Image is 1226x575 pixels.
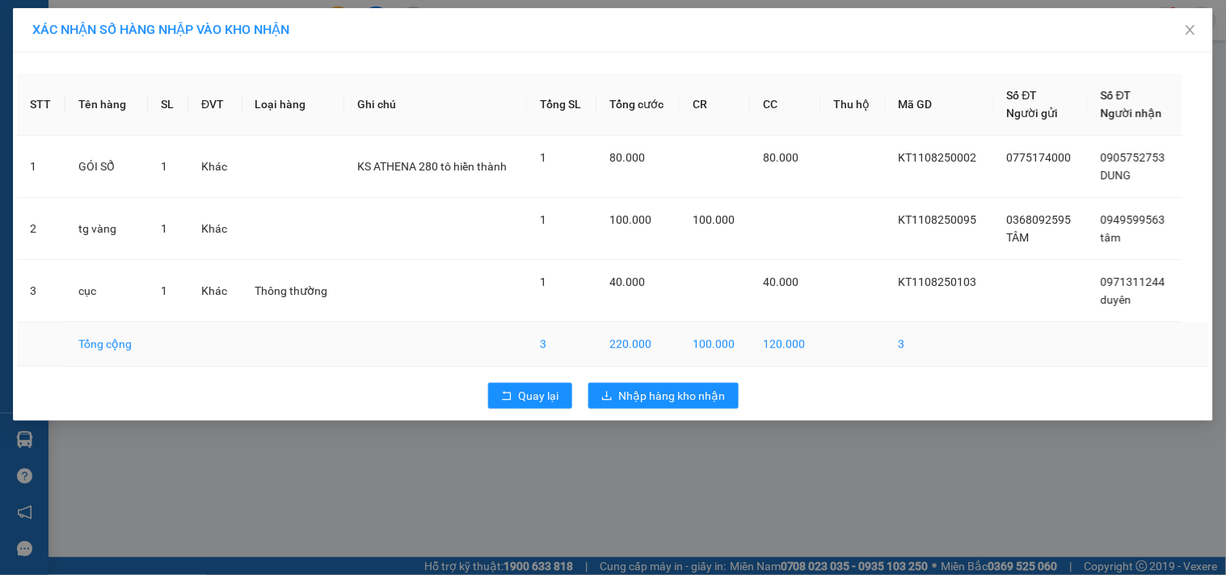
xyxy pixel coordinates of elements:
span: 80.000 [763,151,798,164]
th: CC [750,73,820,136]
span: Quay lại [519,387,559,405]
span: TÂM [1007,231,1030,244]
td: Khác [188,260,242,322]
span: 0949599563 [1101,213,1165,226]
span: KT1108250095 [899,213,977,226]
span: 0775174000 [1007,151,1072,164]
td: 3 [886,322,994,367]
span: Nhập hàng kho nhận [619,387,726,405]
th: Thu hộ [821,73,886,136]
span: 1 [161,160,167,173]
td: cục [65,260,148,322]
span: KT1108250002 [899,151,977,164]
td: tg vàng [65,198,148,260]
th: Tổng cước [596,73,680,136]
span: 0368092595 [1007,213,1072,226]
th: ĐVT [188,73,242,136]
span: KS ATHENA 280 tô hiền thành [357,160,507,173]
th: STT [17,73,65,136]
td: 120.000 [750,322,820,367]
td: 1 [17,136,65,198]
button: rollbackQuay lại [488,383,572,409]
span: 1 [161,284,167,297]
th: CR [680,73,750,136]
span: tâm [1101,231,1121,244]
span: duyên [1101,293,1131,306]
button: downloadNhập hàng kho nhận [588,383,739,409]
span: KT1108250103 [899,275,977,288]
span: Người gửi [1007,107,1059,120]
span: 0905752753 [1101,151,1165,164]
span: Số ĐT [1101,89,1131,102]
th: SL [148,73,188,136]
span: Số ĐT [1007,89,1038,102]
td: 100.000 [680,322,750,367]
button: Close [1168,8,1213,53]
span: 40.000 [763,275,798,288]
span: rollback [501,390,512,403]
td: 3 [17,260,65,322]
th: Loại hàng [242,73,345,136]
td: GÓI SỔ [65,136,148,198]
span: close [1184,23,1197,36]
td: Tổng cộng [65,322,148,367]
span: 0971311244 [1101,275,1165,288]
span: download [601,390,613,403]
th: Mã GD [886,73,994,136]
span: 1 [540,275,546,288]
td: Thông thường [242,260,345,322]
span: Người nhận [1101,107,1162,120]
td: 3 [527,322,596,367]
td: 2 [17,198,65,260]
th: Ghi chú [344,73,527,136]
span: 100.000 [609,213,651,226]
td: 220.000 [596,322,680,367]
td: Khác [188,136,242,198]
th: Tổng SL [527,73,596,136]
span: 100.000 [693,213,735,226]
span: XÁC NHẬN SỐ HÀNG NHẬP VÀO KHO NHẬN [32,22,289,37]
th: Tên hàng [65,73,148,136]
span: 1 [540,213,546,226]
span: 40.000 [609,275,645,288]
td: Khác [188,198,242,260]
span: 1 [161,222,167,235]
span: DUNG [1101,169,1131,182]
span: 80.000 [609,151,645,164]
span: 1 [540,151,546,164]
